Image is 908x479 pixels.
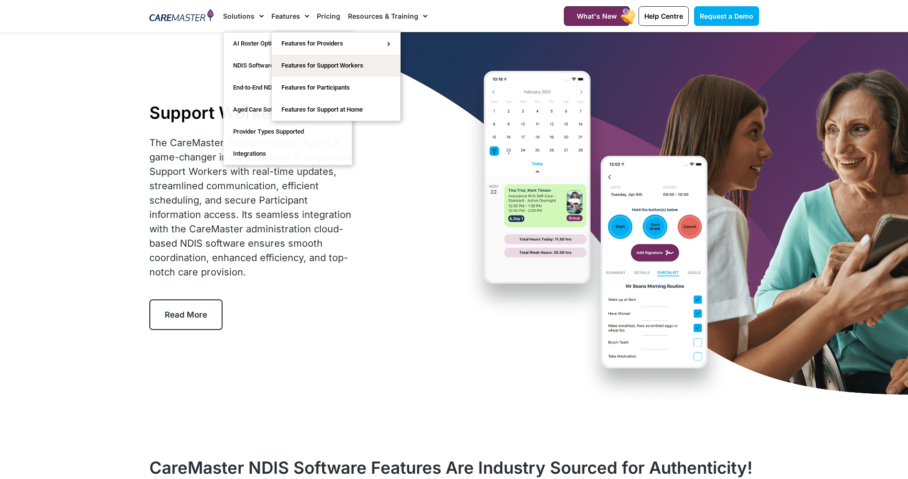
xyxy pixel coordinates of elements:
[272,77,400,99] a: Features for Participants
[224,99,352,121] a: Aged Care Software
[577,12,617,20] span: What's New
[272,33,400,55] a: Features for Providers
[149,299,223,330] a: Read More
[639,6,689,26] a: Help Centre
[149,9,214,23] img: CareMaster Logo
[223,32,352,165] ul: Solutions
[564,6,630,26] a: What's New
[272,99,400,121] a: Features for Support at Home
[149,457,759,478] h2: CareMaster NDIS Software Features Are Industry Sourced for Authenticity!
[224,121,352,143] a: Provider Types Supported
[149,136,357,279] div: The CareMaster Support Worker App is a game-changer in care delivery. It empowers Support Workers...
[224,55,352,77] a: NDIS Software for Small Providers
[165,310,207,319] span: Read More
[224,143,352,165] a: Integrations
[694,6,759,26] a: Request a Demo
[224,33,352,55] a: AI Roster Optimiser
[644,12,683,20] span: Help Centre
[149,103,357,123] h1: Support Worker App
[272,55,400,77] a: Features for Support Workers
[271,32,401,121] ul: Features
[224,77,352,99] a: End-to-End NDIS Software
[700,12,753,20] span: Request a Demo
